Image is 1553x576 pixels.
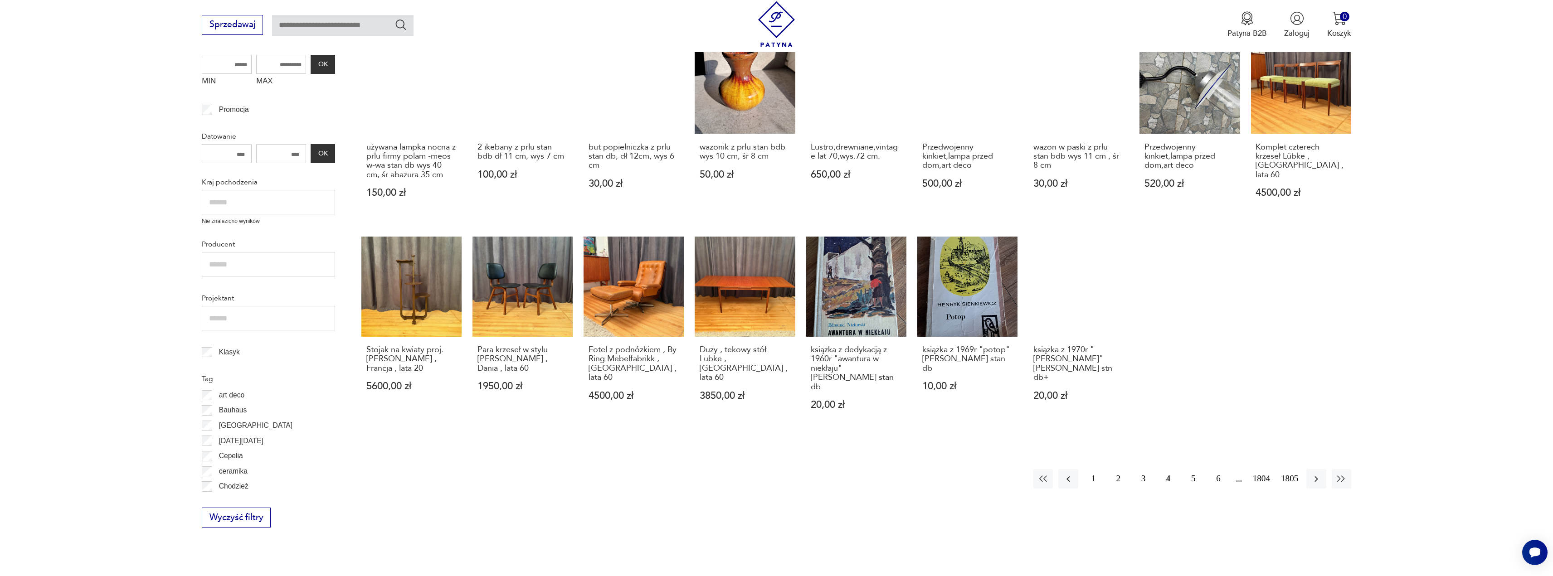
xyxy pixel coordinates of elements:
[1256,188,1346,198] p: 4500,00 zł
[1084,469,1103,489] button: 1
[366,345,457,373] h3: Stojak na kwiaty proj. [PERSON_NAME] , Francja , lata 20
[589,179,679,189] p: 30,00 zł
[219,435,263,447] p: [DATE][DATE]
[589,391,679,401] p: 4500,00 zł
[811,170,901,179] p: 650,00 zł
[1256,143,1346,180] h3: Komplet czterech krzeseł Lübke , [GEOGRAPHIC_DATA] , lata 60
[922,382,1013,391] p: 10,00 zł
[202,508,271,528] button: Wyczyść filtry
[366,188,457,198] p: 150,00 zł
[202,131,335,142] p: Datowanie
[811,400,901,410] p: 20,00 zł
[1522,540,1548,565] iframe: Smartsupp widget button
[754,1,799,47] img: Patyna - sklep z meblami i dekoracjami vintage
[1033,143,1124,170] h3: wazon w paski z prlu stan bdb wys 11 cm , śr 8 cm
[1240,11,1254,25] img: Ikona medalu
[361,237,462,431] a: Stojak na kwiaty proj. André Groulta , Francja , lata 20Stojak na kwiaty proj. [PERSON_NAME] , Fr...
[584,237,684,431] a: Fotel z podnóżkiem , By Ring Mebelfabrikk , Norwegia , lata 60Fotel z podnóżkiem , By Ring Mebelf...
[1284,28,1310,39] p: Zaloguj
[1033,179,1124,189] p: 30,00 zł
[477,143,568,161] h3: 2 ikebany z prlu stan bdb dł 11 cm, wys 7 cm
[202,15,263,35] button: Sprzedawaj
[1227,28,1267,39] p: Patyna B2B
[922,143,1013,170] h3: Przedwojenny kinkiet,lampa przed dom,art deco
[219,404,247,416] p: Bauhaus
[700,170,790,179] p: 50,00 zł
[806,34,906,219] a: Lustro,drewniane,vintage lat 70,wys.72 cm.Lustro,drewniane,vintage lat 70,wys.72 cm.650,00 zł
[917,237,1017,431] a: książka z 1969r "potop" Henryk Sienkiewicz stan dbksiążka z 1969r "potop" [PERSON_NAME] stan db10...
[1290,11,1304,25] img: Ikonka użytkownika
[202,22,263,29] a: Sprzedawaj
[700,345,790,382] h3: Duży , tekowy stół Lübke , [GEOGRAPHIC_DATA] , lata 60
[219,346,240,358] p: Klasyk
[219,104,249,116] p: Promocja
[1183,469,1203,489] button: 5
[1028,34,1129,219] a: wazon w paski z prlu stan bdb wys 11 cm , śr 8 cmwazon w paski z prlu stan bdb wys 11 cm , śr 8 c...
[256,74,306,91] label: MAX
[811,345,901,392] h3: książka z dedykacją z 1960r "awantura w niekłaju" [PERSON_NAME] stan db
[1144,179,1235,189] p: 520,00 zł
[366,382,457,391] p: 5600,00 zł
[361,34,462,219] a: używana lampka nocna z prlu firmy polam -meos w-wa stan db wys 40 cm, śr abażura 35 cmużywana lam...
[700,143,790,161] h3: wazonik z prlu stan bdb wys 10 cm, śr 8 cm
[366,143,457,180] h3: używana lampka nocna z prlu firmy polam -meos w-wa stan db wys 40 cm, śr abażura 35 cm
[219,450,243,462] p: Cepelia
[202,373,335,385] p: Tag
[219,420,292,431] p: [GEOGRAPHIC_DATA]
[806,237,906,431] a: książka z dedykacją z 1960r "awantura w niekłaju" Edmund Niziurski stan dbksiążka z dedykacją z 1...
[922,179,1013,189] p: 500,00 zł
[202,238,335,250] p: Producent
[1227,11,1267,39] button: Patyna B2B
[1139,34,1240,219] a: Przedwojenny kinkiet,lampa przed dom,art decoPrzedwojenny kinkiet,lampa przed dom,art deco520,00 zł
[1208,469,1228,489] button: 6
[1251,34,1351,219] a: Komplet czterech krzeseł Lübke , Niemcy , lata 60Komplet czterech krzeseł Lübke , [GEOGRAPHIC_DAT...
[1159,469,1178,489] button: 4
[1340,12,1349,21] div: 0
[589,345,679,382] h3: Fotel z podnóżkiem , By Ring Mebelfabrikk , [GEOGRAPHIC_DATA] , lata 60
[472,34,573,219] a: 2 ikebany z prlu stan bdb dł 11 cm, wys 7 cm2 ikebany z prlu stan bdb dł 11 cm, wys 7 cm100,00 zł
[700,391,790,401] p: 3850,00 zł
[1278,469,1301,489] button: 1805
[1033,345,1124,382] h3: książka z 1970r "[PERSON_NAME]" [PERSON_NAME] stn db+
[472,237,573,431] a: Para krzeseł w stylu Borge Mogensen , Dania , lata 60Para krzeseł w stylu [PERSON_NAME] , Dania ,...
[219,480,248,492] p: Chodzież
[219,465,248,477] p: ceramika
[477,382,568,391] p: 1950,00 zł
[202,217,335,226] p: Nie znaleziono wyników
[1332,11,1346,25] img: Ikona koszyka
[695,237,795,431] a: Duży , tekowy stół Lübke , Niemcy , lata 60Duży , tekowy stół Lübke , [GEOGRAPHIC_DATA] , lata 60...
[1327,11,1351,39] button: 0Koszyk
[1284,11,1310,39] button: Zaloguj
[219,496,246,508] p: Ćmielów
[202,292,335,304] p: Projektant
[811,143,901,161] h3: Lustro,drewniane,vintage lat 70,wys.72 cm.
[394,18,408,31] button: Szukaj
[202,74,252,91] label: MIN
[1109,469,1128,489] button: 2
[584,34,684,219] a: but popielniczka z prlu stan db, dł 12cm, wys 6 cmbut popielniczka z prlu stan db, dł 12cm, wys 6...
[1033,391,1124,401] p: 20,00 zł
[695,34,795,219] a: wazonik z prlu stan bdb wys 10 cm, śr 8 cmwazonik z prlu stan bdb wys 10 cm, śr 8 cm50,00 zł
[1028,237,1129,431] a: książka z 1970r "marta" Elizy Orzeszkowej stn db+książka z 1970r "[PERSON_NAME]" [PERSON_NAME] st...
[1327,28,1351,39] p: Koszyk
[1144,143,1235,170] h3: Przedwojenny kinkiet,lampa przed dom,art deco
[917,34,1017,219] a: Przedwojenny kinkiet,lampa przed dom,art decoPrzedwojenny kinkiet,lampa przed dom,art deco500,00 zł
[1134,469,1153,489] button: 3
[311,144,335,163] button: OK
[922,345,1013,373] h3: książka z 1969r "potop" [PERSON_NAME] stan db
[477,345,568,373] h3: Para krzeseł w stylu [PERSON_NAME] , Dania , lata 60
[589,143,679,170] h3: but popielniczka z prlu stan db, dł 12cm, wys 6 cm
[477,170,568,179] p: 100,00 zł
[1250,469,1273,489] button: 1804
[219,389,244,401] p: art deco
[311,55,335,74] button: OK
[1227,11,1267,39] a: Ikona medaluPatyna B2B
[202,176,335,188] p: Kraj pochodzenia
